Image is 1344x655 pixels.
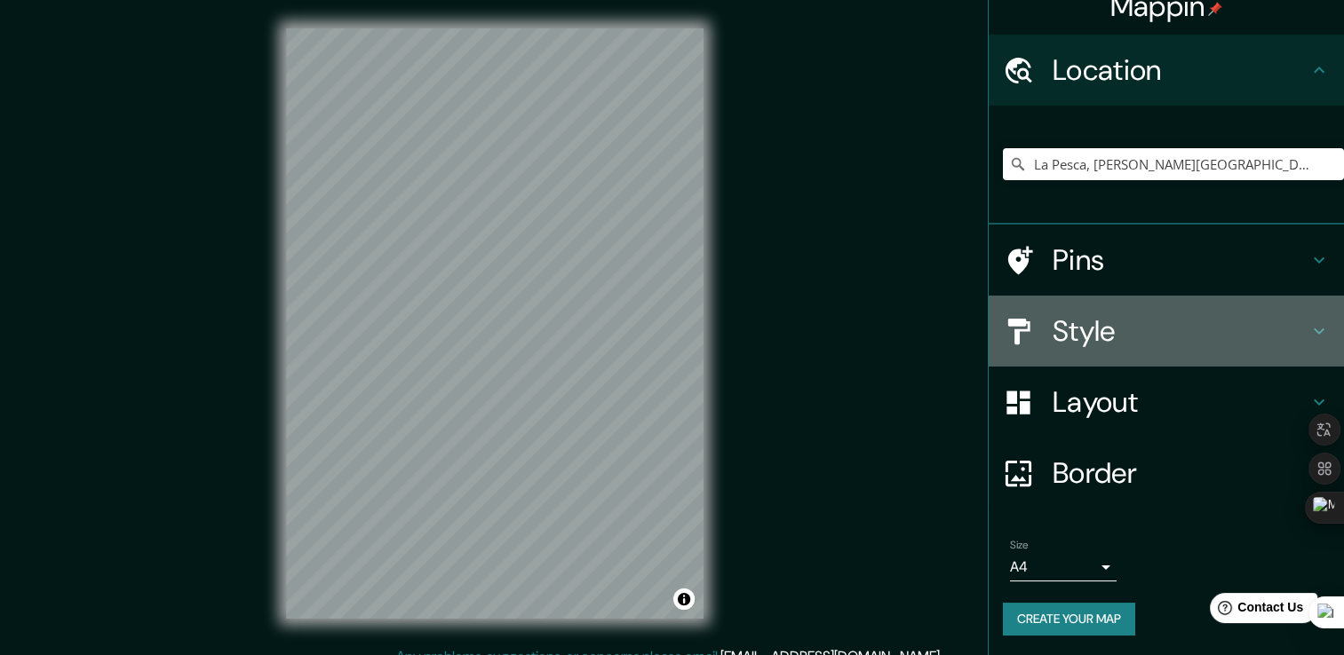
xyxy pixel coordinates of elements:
[989,367,1344,438] div: Layout
[1003,148,1344,180] input: Pick your city or area
[1053,384,1308,420] h4: Layout
[286,28,704,619] canvas: Map
[1010,553,1117,581] div: A4
[1053,455,1308,491] h4: Border
[1053,242,1308,278] h4: Pins
[989,225,1344,296] div: Pins
[673,588,695,610] button: Toggle attribution
[1186,586,1324,635] iframe: Help widget launcher
[1053,52,1308,88] h4: Location
[989,296,1344,367] div: Style
[1003,603,1135,635] button: Create your map
[1208,2,1222,16] img: pin-icon.png
[989,35,1344,106] div: Location
[1010,538,1029,553] label: Size
[1053,313,1308,349] h4: Style
[989,438,1344,509] div: Border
